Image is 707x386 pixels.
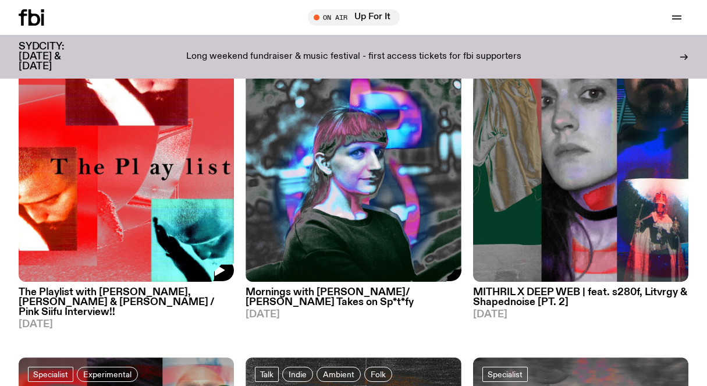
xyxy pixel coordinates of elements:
[33,370,68,379] span: Specialist
[186,52,521,62] p: Long weekend fundraiser & music festival - first access tickets for fbi supporters
[83,370,132,379] span: Experimental
[77,367,138,382] a: Experimental
[19,320,234,330] span: [DATE]
[282,367,313,382] a: Indie
[371,370,386,379] span: Folk
[473,282,688,320] a: MITHRIL X DEEP WEB | feat. s280f, Litvrgy & Shapednoise [PT. 2][DATE]
[488,370,523,379] span: Specialist
[246,310,461,320] span: [DATE]
[364,367,392,382] a: Folk
[482,367,528,382] a: Specialist
[246,282,461,320] a: Mornings with [PERSON_NAME]/ [PERSON_NAME] Takes on Sp*t*fy[DATE]
[19,42,93,72] h3: SYDCITY: [DATE] & [DATE]
[255,367,279,382] a: Talk
[246,288,461,307] h3: Mornings with [PERSON_NAME]/ [PERSON_NAME] Takes on Sp*t*fy
[323,370,354,379] span: Ambient
[289,370,307,379] span: Indie
[19,282,234,330] a: The Playlist with [PERSON_NAME], [PERSON_NAME] & [PERSON_NAME] / Pink Siifu Interview!![DATE]
[473,288,688,307] h3: MITHRIL X DEEP WEB | feat. s280f, Litvrgy & Shapednoise [PT. 2]
[19,288,234,317] h3: The Playlist with [PERSON_NAME], [PERSON_NAME] & [PERSON_NAME] / Pink Siifu Interview!!
[260,370,273,379] span: Talk
[473,310,688,320] span: [DATE]
[308,9,400,26] button: On AirUp For It
[317,367,361,382] a: Ambient
[28,367,73,382] a: Specialist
